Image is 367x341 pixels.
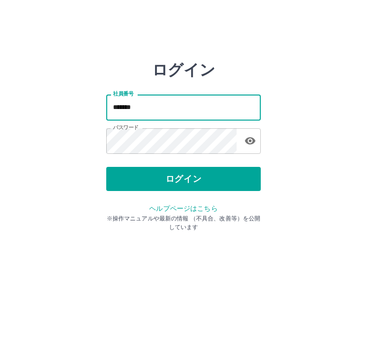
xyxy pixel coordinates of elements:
label: 社員番号 [113,90,133,97]
h2: ログイン [152,61,215,79]
label: パスワード [113,124,139,131]
button: ログイン [106,167,261,191]
a: ヘルプページはこちら [149,205,217,212]
p: ※操作マニュアルや最新の情報 （不具合、改善等）を公開しています [106,214,261,232]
